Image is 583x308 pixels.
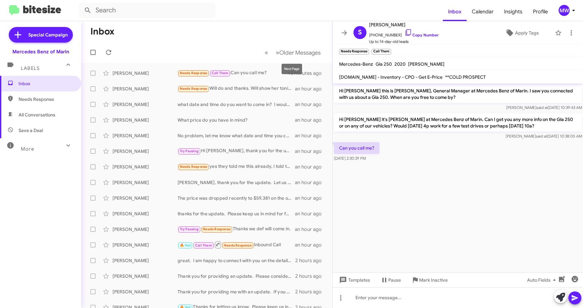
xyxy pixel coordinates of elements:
[113,132,178,139] div: [PERSON_NAME]
[536,134,547,139] span: said at
[295,226,327,233] div: an hour ago
[178,179,295,186] div: [PERSON_NAME], thank you for the update. Let us know when you're ready and we would be happy to a...
[295,257,327,264] div: 2 hours ago
[443,2,467,21] a: Inbox
[408,61,444,67] span: [PERSON_NAME]
[178,288,295,295] div: Thank you for providing me with an update. If you are having difficulty selling your two cars on ...
[90,26,114,37] h1: Inbox
[295,179,327,186] div: an hour ago
[369,21,439,29] span: [PERSON_NAME]
[180,71,207,75] span: Needs Response
[178,69,288,77] div: Can you call me?
[12,48,69,55] div: Mercedes Benz of Marin
[21,146,34,152] span: More
[522,274,563,286] button: Auto Fields
[376,61,392,67] span: Gla 250
[295,148,327,154] div: an hour ago
[19,112,55,118] span: All Conversations
[506,105,582,110] span: [PERSON_NAME] [DATE] 10:39:43 AM
[180,227,199,231] span: Try Pausing
[21,65,40,71] span: Labels
[334,114,582,132] p: Hi [PERSON_NAME] it's [PERSON_NAME] at Mercedes Benz of Marin. Can I get you any more info on the...
[338,274,370,286] span: Templates
[369,29,439,38] span: [PHONE_NUMBER]
[339,74,443,80] span: [DOMAIN_NAME] - Inventory - CPO - Get E-Price
[178,241,295,249] div: Inbound Call
[295,101,327,108] div: an hour ago
[261,46,272,59] button: Previous
[295,86,327,92] div: an hour ago
[272,46,325,59] button: Next
[491,27,552,39] button: Apply Tags
[295,288,327,295] div: 2 hours ago
[282,64,302,74] div: Next Page
[276,48,279,57] span: »
[113,257,178,264] div: [PERSON_NAME]
[339,49,369,55] small: Needs Response
[358,27,362,38] span: S
[178,257,295,264] div: great. I am happy to connect with you on the details of the purchase. let me know if you are open...
[178,195,295,201] div: The price was dropped recently to $59,381 on the one you were looking at. It is still available. ...
[180,165,207,169] span: Needs Response
[295,117,327,123] div: an hour ago
[180,149,199,153] span: Try Pausing
[295,242,327,248] div: an hour ago
[180,87,207,91] span: Needs Response
[79,3,215,18] input: Search
[265,48,268,57] span: «
[333,274,375,286] button: Templates
[113,148,178,154] div: [PERSON_NAME]
[295,210,327,217] div: an hour ago
[375,274,406,286] button: Pause
[528,2,553,21] a: Profile
[419,274,448,286] span: Mark Inactive
[19,96,74,102] span: Needs Response
[467,2,499,21] a: Calendar
[203,227,231,231] span: Needs Response
[113,86,178,92] div: [PERSON_NAME]
[113,242,178,248] div: [PERSON_NAME]
[19,80,74,87] span: Inbox
[295,164,327,170] div: an hour ago
[113,288,178,295] div: [PERSON_NAME]
[113,210,178,217] div: [PERSON_NAME]
[19,127,43,134] span: Save a Deal
[113,226,178,233] div: [PERSON_NAME]
[505,134,582,139] span: [PERSON_NAME] [DATE] 10:38:05 AM
[212,71,229,75] span: Call Them
[334,85,582,103] p: Hi [PERSON_NAME] this is [PERSON_NAME], General Manager at Mercedes Benz of Marin. I saw you conn...
[178,273,295,279] div: Thank you for providing an update. Please consider us for future purchases.
[334,156,366,161] span: [DATE] 2:30:39 PM
[527,274,558,286] span: Auto Fields
[113,117,178,123] div: [PERSON_NAME]
[334,142,379,154] p: Can you call me?
[113,164,178,170] div: [PERSON_NAME]
[372,49,391,55] small: Call Them
[279,49,321,56] span: Older Messages
[369,38,439,45] span: Up to 14-day-old leads
[113,179,178,186] div: [PERSON_NAME]
[295,273,327,279] div: 2 hours ago
[113,195,178,201] div: [PERSON_NAME]
[445,74,486,80] span: **COLD PROSPECT
[178,225,295,233] div: Thanks we def will come in.
[195,243,212,248] span: Call Them
[178,101,295,108] div: what date and time do you want to come in? I would like to schedule you for an appointment. That ...
[178,117,295,123] div: What price do you have in mind?
[339,61,373,67] span: Mercedes-Benz
[515,27,539,39] span: Apply Tags
[113,273,178,279] div: [PERSON_NAME]
[559,5,570,16] div: MW
[536,105,548,110] span: said at
[178,147,295,155] div: Hi [PERSON_NAME], thank you for the update. We would be happy to assist you whenever you are ready.
[388,274,401,286] span: Pause
[178,85,295,92] div: Will do and thanks. Will show her tonight when I return home
[113,70,178,76] div: [PERSON_NAME]
[404,33,439,37] a: Copy Number
[28,32,68,38] span: Special Campaign
[288,70,327,76] div: 43 minutes ago
[180,243,191,248] span: 🔥 Hot
[295,195,327,201] div: an hour ago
